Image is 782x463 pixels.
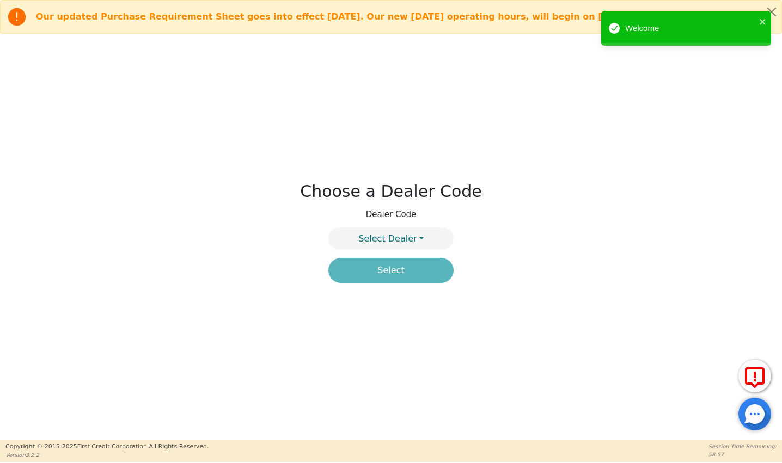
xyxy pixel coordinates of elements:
[762,1,781,23] button: Close alert
[328,227,454,250] button: Select Dealer
[5,442,209,452] p: Copyright © 2015- 2025 First Credit Corporation.
[149,443,209,450] span: All Rights Reserved.
[708,450,777,459] p: 58:57
[759,15,767,28] button: close
[738,360,771,392] button: Report Error to FCC
[300,182,482,201] h2: Choose a Dealer Code
[358,233,417,244] span: Select Dealer
[366,209,417,219] h4: Dealer Code
[5,451,209,459] p: Version 3.2.2
[36,11,634,22] b: Our updated Purchase Requirement Sheet goes into effect [DATE]. Our new [DATE] operating hours, w...
[625,22,756,35] div: Welcome
[708,442,777,450] p: Session Time Remaining:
